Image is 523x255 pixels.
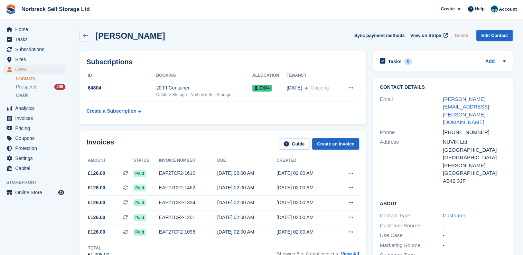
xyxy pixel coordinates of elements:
div: [GEOGRAPHIC_DATA][PERSON_NAME] [443,154,506,169]
a: Edit Contact [476,30,513,41]
div: [GEOGRAPHIC_DATA] [443,169,506,177]
span: Paid [133,229,146,236]
a: menu [3,133,65,143]
a: menu [3,123,65,133]
th: Created [277,155,336,166]
div: Customer Source [380,222,443,230]
div: [DATE] 02:00 AM [217,170,277,177]
div: EAF27CF2-1324 [159,199,217,206]
span: [DATE] [287,84,302,92]
div: [DATE] 02:00 AM [277,170,336,177]
div: Contact Type [380,212,443,220]
span: £126.00 [88,199,105,206]
span: Ongoing [310,85,329,91]
div: [DATE] 02:00 AM [277,228,336,236]
div: Total [88,245,109,251]
span: Capital [15,163,57,173]
span: Paid [133,199,146,206]
span: £126.00 [88,214,105,221]
span: Analytics [15,103,57,113]
th: Booking [156,70,252,81]
a: Prospects 489 [16,83,65,91]
a: menu [3,153,65,163]
div: 0 [404,58,412,65]
a: Guide [279,138,309,150]
div: Create a Subscription [86,107,137,115]
span: View on Stripe [410,32,441,39]
div: EAF27CF2-1462 [159,184,217,191]
span: Storefront [6,179,69,186]
img: Sally King [491,6,498,12]
div: Use Case [380,232,443,239]
a: Norbreck Self Storage Ltd [19,3,92,15]
a: menu [3,65,65,74]
span: £126.00 [88,170,105,177]
div: EAF27CF2-1096 [159,228,217,236]
span: Sites [15,55,57,64]
div: [DATE] 02:00 AM [217,199,277,206]
button: Sync payment methods [354,30,405,41]
div: AB42 3JF [443,177,506,185]
th: Allocation [252,70,287,81]
h2: About [380,200,506,207]
a: [PERSON_NAME][EMAIL_ADDRESS][PERSON_NAME][DOMAIN_NAME] [443,96,489,125]
span: Create [441,6,455,12]
div: [DATE] 02:00 AM [217,184,277,191]
a: Deals [16,92,65,99]
div: [DATE] 02:00 AM [277,184,336,191]
div: [DATE] 02:00 AM [217,228,277,236]
a: menu [3,103,65,113]
th: Amount [86,155,133,166]
div: Outdoor Storage - Norbreck Self Storage [156,92,252,98]
h2: Tasks [388,58,402,65]
div: [DATE] 02:00 AM [217,214,277,221]
div: [DATE] 02:00 AM [277,199,336,206]
span: Paid [133,214,146,221]
th: Status [133,155,159,166]
span: Help [475,6,485,12]
div: Address [380,138,443,185]
a: menu [3,35,65,44]
span: £126.00 [88,228,105,236]
span: Prospects [16,84,37,90]
a: menu [3,25,65,34]
div: Phone [380,129,443,136]
span: Home [15,25,57,34]
div: - [443,232,506,239]
span: Paid [133,170,146,177]
a: Add [485,58,495,66]
span: EX04 [252,85,272,92]
div: 489 [54,84,65,90]
a: Customer [443,212,465,218]
div: EAF27CF2-1201 [159,214,217,221]
th: Invoice number [159,155,217,166]
th: ID [86,70,156,81]
div: Email [380,95,443,126]
span: Online Store [15,188,57,197]
span: Account [499,6,517,13]
a: menu [3,163,65,173]
a: Create an Invoice [312,138,359,150]
span: Protection [15,143,57,153]
span: Deals [16,92,28,99]
div: Marketing Source [380,242,443,249]
div: 20 Ft Container [156,84,252,92]
span: Invoices [15,113,57,123]
h2: Invoices [86,138,114,150]
h2: Subscriptions [86,58,359,66]
a: menu [3,55,65,64]
span: Pricing [15,123,57,133]
span: Tasks [15,35,57,44]
div: [PHONE_NUMBER] [443,129,506,136]
a: menu [3,113,65,123]
h2: Contact Details [380,85,506,90]
a: menu [3,143,65,153]
a: menu [3,45,65,54]
a: Create a Subscription [86,105,141,117]
a: menu [3,188,65,197]
h2: [PERSON_NAME] [95,31,165,40]
span: Coupons [15,133,57,143]
div: 64804 [86,84,156,92]
th: Due [217,155,277,166]
span: Settings [15,153,57,163]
